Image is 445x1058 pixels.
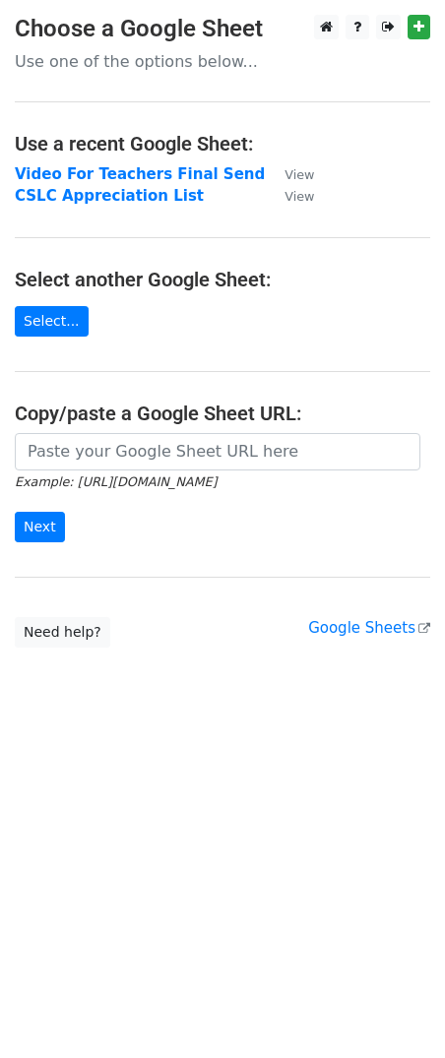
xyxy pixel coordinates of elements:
[15,402,430,425] h4: Copy/paste a Google Sheet URL:
[15,617,110,648] a: Need help?
[15,512,65,542] input: Next
[285,189,314,204] small: View
[285,167,314,182] small: View
[15,474,217,489] small: Example: [URL][DOMAIN_NAME]
[15,187,204,205] a: CSLC Appreciation List
[15,51,430,72] p: Use one of the options below...
[308,619,430,637] a: Google Sheets
[265,187,314,205] a: View
[15,165,265,183] a: Video For Teachers Final Send
[265,165,314,183] a: View
[15,306,89,337] a: Select...
[15,433,420,470] input: Paste your Google Sheet URL here
[15,268,430,291] h4: Select another Google Sheet:
[15,15,430,43] h3: Choose a Google Sheet
[15,132,430,156] h4: Use a recent Google Sheet:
